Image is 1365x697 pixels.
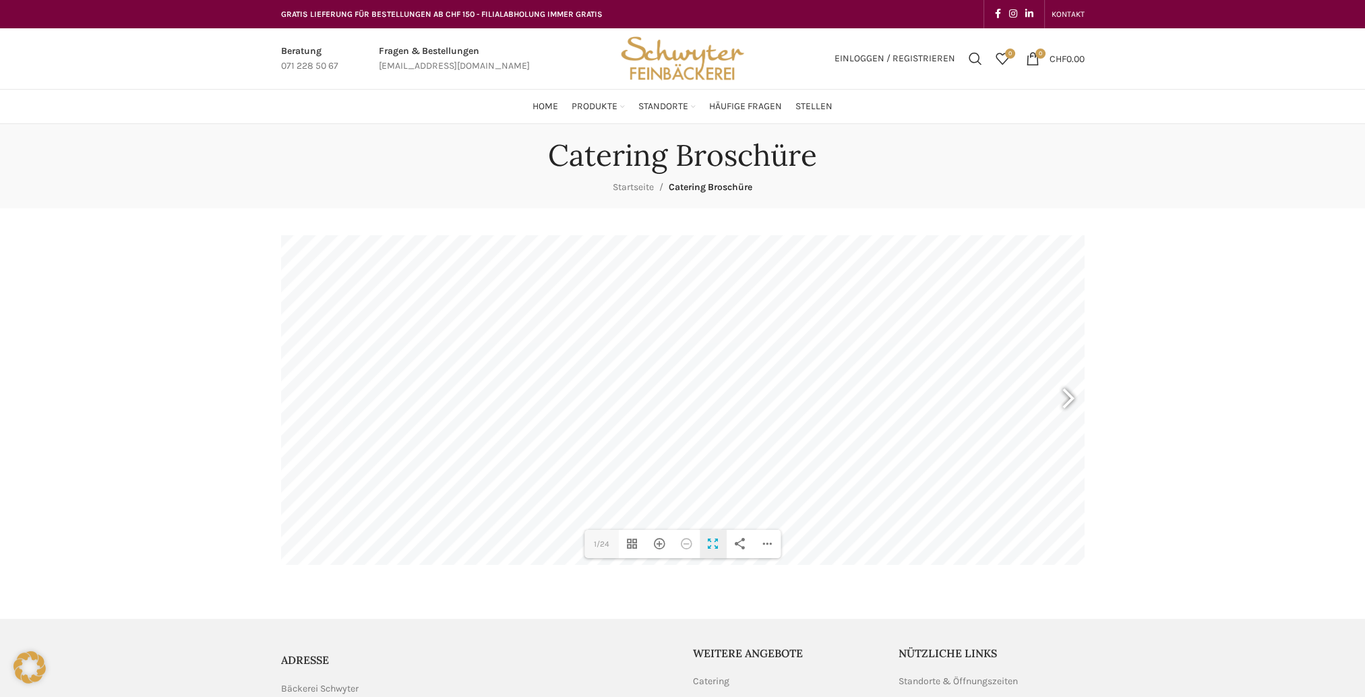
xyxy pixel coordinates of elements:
a: Häufige Fragen [709,93,782,120]
a: Stellen [795,93,832,120]
span: CHF [1050,53,1066,64]
a: Home [533,93,558,120]
h5: Weitere Angebote [693,646,879,661]
a: Standorte & Öffnungszeiten [899,675,1019,688]
a: Produkte [572,93,625,120]
span: ADRESSE [281,653,329,667]
a: Facebook social link [991,5,1005,24]
span: Bäckerei Schwyter [281,681,359,696]
div: Meine Wunschliste [989,45,1016,72]
div: Secondary navigation [1045,1,1091,28]
span: 0 [1005,49,1015,59]
span: Catering Broschüre [669,181,752,193]
a: 0 CHF0.00 [1019,45,1091,72]
img: Bäckerei Schwyter [616,28,748,89]
span: Einloggen / Registrieren [835,54,955,63]
div: Herauszoomen [673,530,700,558]
span: Häufige Fragen [709,100,782,113]
span: GRATIS LIEFERUNG FÜR BESTELLUNGEN AB CHF 150 - FILIALABHOLUNG IMMER GRATIS [281,9,603,19]
span: KONTAKT [1052,9,1085,19]
div: Nächste Seite [1051,367,1085,434]
div: Teilen [727,530,754,558]
a: 0 [989,45,1016,72]
a: KONTAKT [1052,1,1085,28]
span: Standorte [638,100,688,113]
div: Vorschaubilder umschalten [619,530,646,558]
span: Home [533,100,558,113]
div: Hereinzoomen [646,530,673,558]
a: Instagram social link [1005,5,1021,24]
a: Catering [693,675,731,688]
h5: Nützliche Links [899,646,1085,661]
a: Einloggen / Registrieren [828,45,962,72]
a: Startseite [613,181,654,193]
a: Infobox link [379,44,530,74]
bdi: 0.00 [1050,53,1085,64]
label: 1/24 [584,530,619,558]
div: Vollbild umschalten [700,530,727,558]
span: Produkte [572,100,617,113]
span: 0 [1035,49,1045,59]
a: Site logo [616,52,748,63]
a: Standorte [638,93,696,120]
h1: Catering Broschüre [548,138,817,173]
a: Linkedin social link [1021,5,1037,24]
a: Suchen [962,45,989,72]
a: Infobox link [281,44,338,74]
span: Stellen [795,100,832,113]
div: Main navigation [274,93,1091,120]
